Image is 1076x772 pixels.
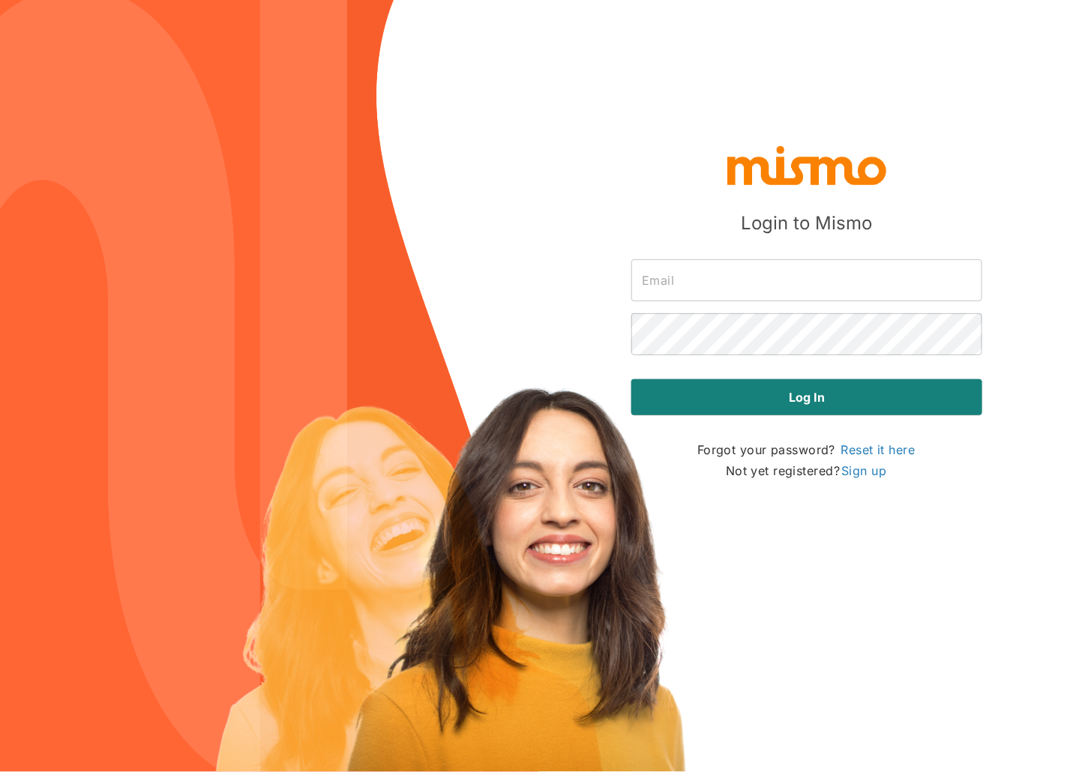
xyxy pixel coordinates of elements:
[724,142,889,187] img: logo
[726,460,888,481] p: Not yet registered?
[631,259,982,301] input: Email
[631,379,982,415] button: Log in
[742,211,873,235] h5: Login to Mismo
[840,462,888,480] a: Sign up
[840,441,917,459] a: Reset it here
[697,439,916,460] p: Forgot your password?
